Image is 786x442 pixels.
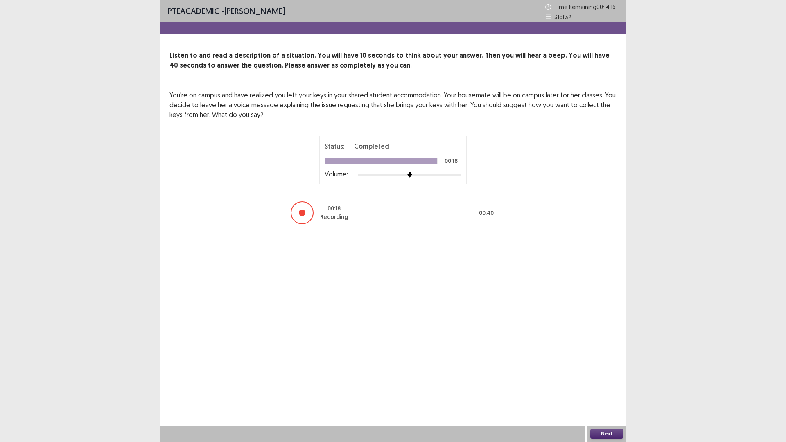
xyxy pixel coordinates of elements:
[169,90,617,120] p: You're on campus and have realized you left your keys in your shared student accommodation. Your ...
[325,169,348,179] p: Volume:
[327,204,341,213] p: 00 : 18
[354,141,389,151] p: Completed
[479,209,494,217] p: 00 : 40
[325,141,344,151] p: Status:
[407,172,413,178] img: arrow-thumb
[554,2,618,11] p: Time Remaining 00 : 14 : 16
[168,6,219,16] span: PTE academic
[445,158,458,164] p: 00:18
[169,51,617,70] p: Listen to and read a description of a situation. You will have 10 seconds to think about your ans...
[168,5,285,17] p: - [PERSON_NAME]
[554,13,571,21] p: 31 of 32
[320,213,348,221] p: Recording
[590,429,623,439] button: Next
